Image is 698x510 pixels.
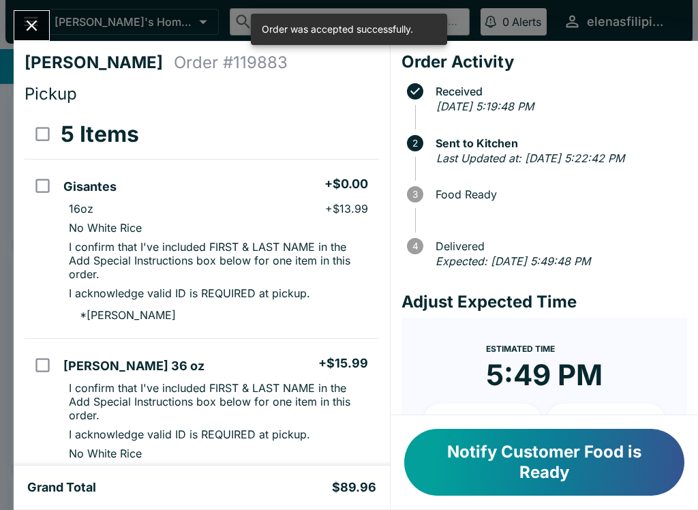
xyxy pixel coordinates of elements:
[429,85,687,97] span: Received
[63,358,204,374] h5: [PERSON_NAME] 36 oz
[69,286,310,300] p: I acknowledge valid ID is REQUIRED at pickup.
[14,11,49,40] button: Close
[69,427,310,441] p: I acknowledge valid ID is REQUIRED at pickup.
[262,18,413,41] div: Order was accepted successfully.
[332,479,376,496] h5: $89.96
[324,176,368,192] h5: + $0.00
[27,479,96,496] h5: Grand Total
[486,344,555,354] span: Estimated Time
[436,254,590,268] em: Expected: [DATE] 5:49:48 PM
[25,84,77,104] span: Pickup
[401,292,687,312] h4: Adjust Expected Time
[25,52,174,73] h4: [PERSON_NAME]
[69,202,93,215] p: 16oz
[412,189,418,200] text: 3
[547,404,665,438] button: + 20
[436,100,534,113] em: [DATE] 5:19:48 PM
[412,241,418,252] text: 4
[69,447,142,460] p: No White Rice
[436,151,624,165] em: Last Updated at: [DATE] 5:22:42 PM
[404,429,684,496] button: Notify Customer Food is Ready
[318,355,368,372] h5: + $15.99
[69,221,142,235] p: No White Rice
[61,121,139,148] h3: 5 Items
[69,308,176,322] p: * [PERSON_NAME]
[325,202,368,215] p: + $13.99
[412,138,418,149] text: 2
[423,404,542,438] button: + 10
[486,357,603,393] time: 5:49 PM
[429,188,687,200] span: Food Ready
[174,52,288,73] h4: Order # 119883
[69,240,367,281] p: I confirm that I've included FIRST & LAST NAME in the Add Special Instructions box below for one ...
[401,52,687,72] h4: Order Activity
[69,381,367,422] p: I confirm that I've included FIRST & LAST NAME in the Add Special Instructions box below for one ...
[429,137,687,149] span: Sent to Kitchen
[429,240,687,252] span: Delivered
[63,179,117,195] h5: Gisantes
